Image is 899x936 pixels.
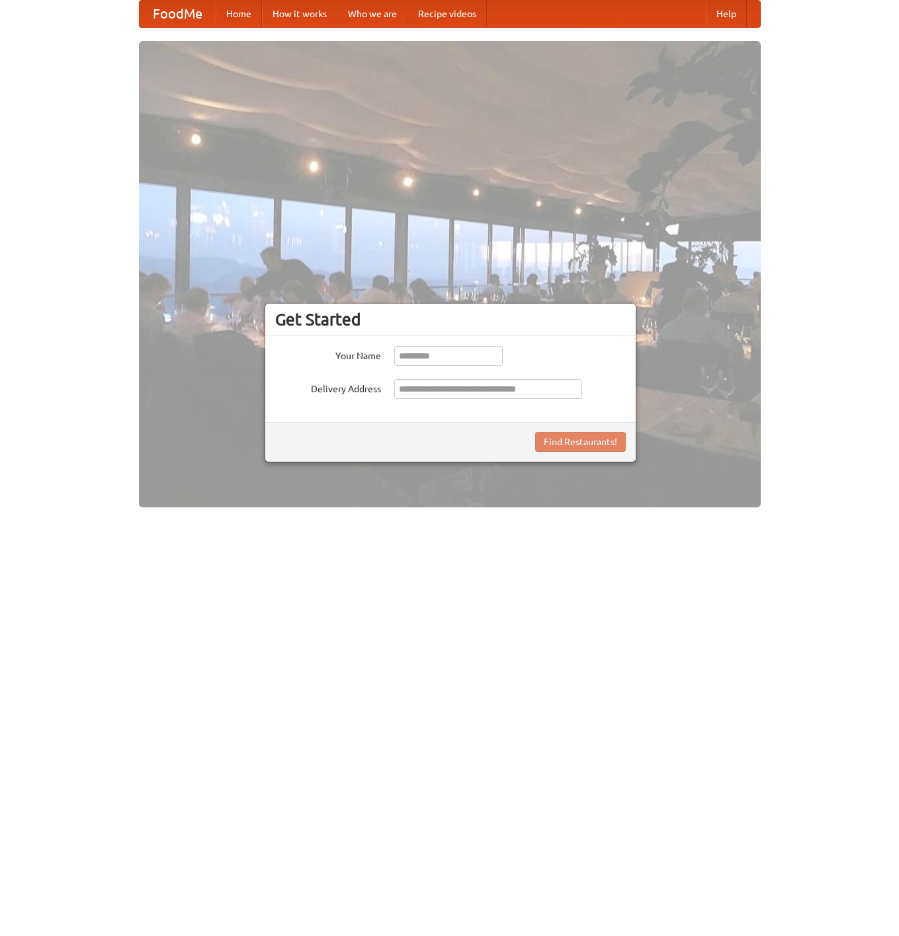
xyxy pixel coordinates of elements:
[535,432,626,452] button: Find Restaurants!
[337,1,407,27] a: Who we are
[216,1,262,27] a: Home
[140,1,216,27] a: FoodMe
[262,1,337,27] a: How it works
[407,1,487,27] a: Recipe videos
[706,1,747,27] a: Help
[275,379,381,396] label: Delivery Address
[275,346,381,362] label: Your Name
[275,310,626,329] h3: Get Started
